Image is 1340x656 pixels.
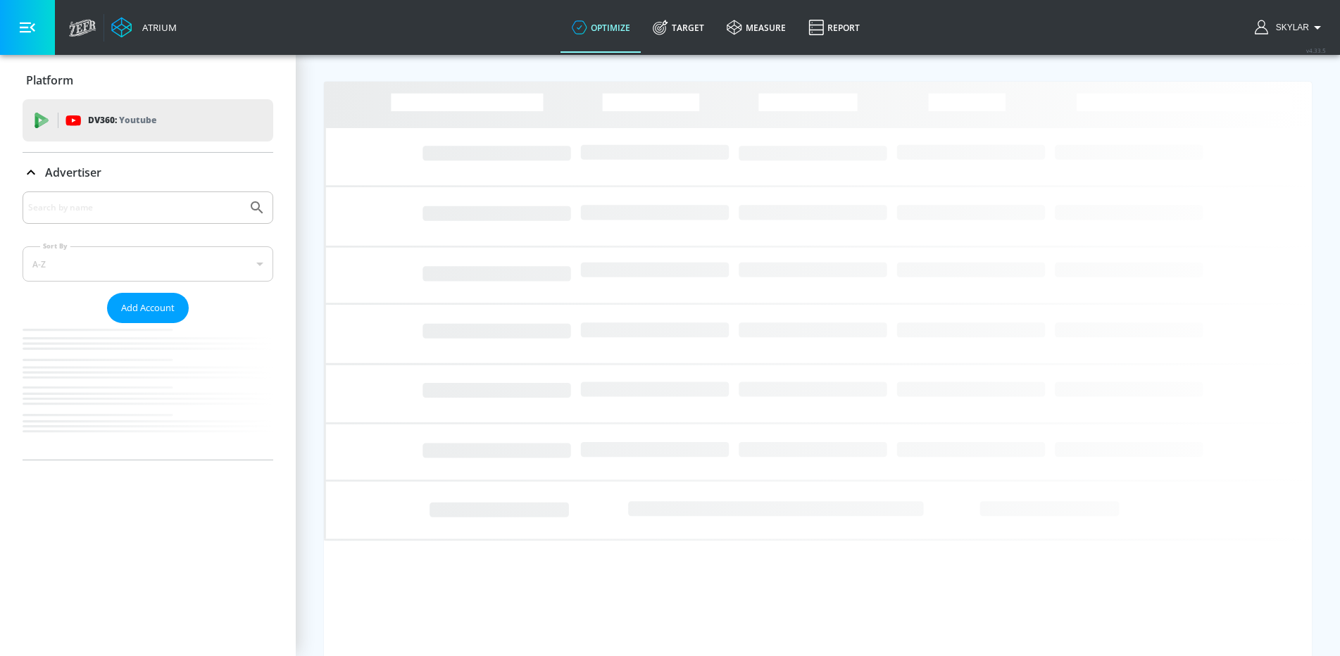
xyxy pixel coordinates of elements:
nav: list of Advertiser [23,323,273,460]
div: Platform [23,61,273,100]
div: Advertiser [23,153,273,192]
p: Youtube [119,113,156,127]
div: A-Z [23,246,273,282]
span: login as: skylar.britton@zefr.com [1270,23,1309,32]
p: Advertiser [45,165,101,180]
span: v 4.33.5 [1306,46,1326,54]
p: DV360: [88,113,156,128]
button: Add Account [107,293,189,323]
a: measure [715,2,797,53]
input: Search by name [28,198,242,217]
div: Advertiser [23,191,273,460]
p: Platform [26,72,73,88]
label: Sort By [40,241,70,251]
button: Skylar [1255,19,1326,36]
div: Atrium [137,21,177,34]
span: Add Account [121,300,175,316]
a: Target [641,2,715,53]
a: optimize [561,2,641,53]
a: Atrium [111,17,177,38]
div: DV360: Youtube [23,99,273,141]
a: Report [797,2,871,53]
